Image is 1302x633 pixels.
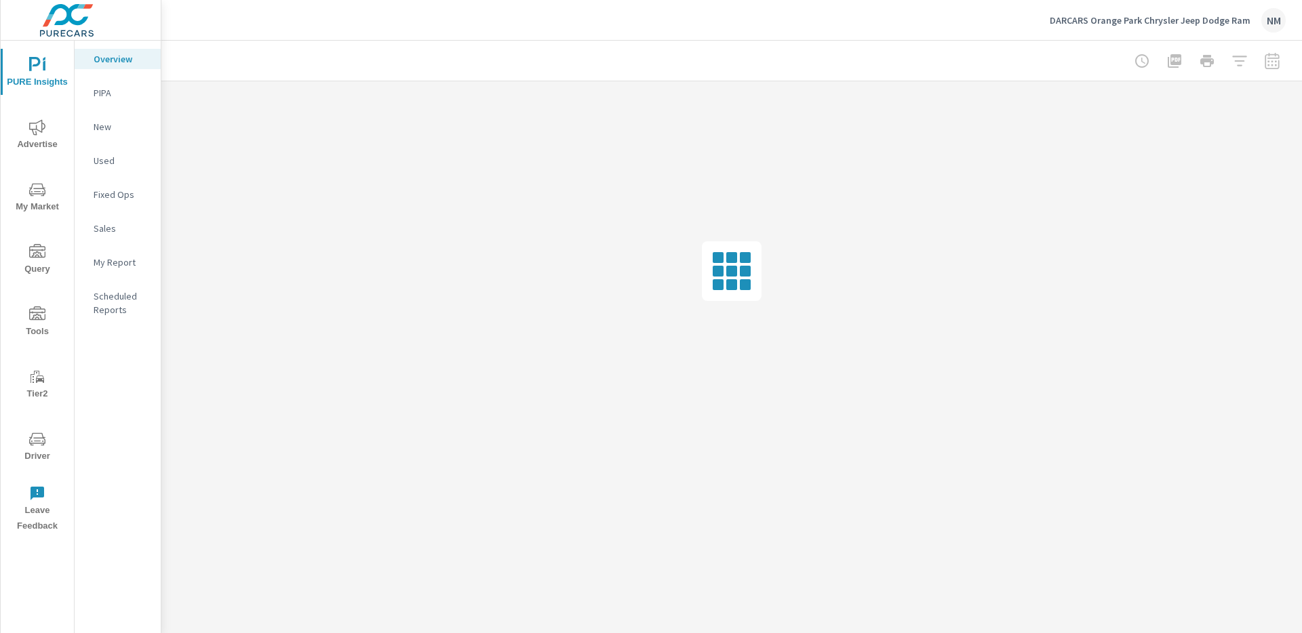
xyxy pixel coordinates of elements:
[5,244,70,277] span: Query
[94,86,150,100] p: PIPA
[5,431,70,464] span: Driver
[94,154,150,167] p: Used
[75,286,161,320] div: Scheduled Reports
[75,218,161,239] div: Sales
[94,120,150,134] p: New
[94,289,150,316] p: Scheduled Reports
[5,57,70,90] span: PURE Insights
[75,49,161,69] div: Overview
[94,188,150,201] p: Fixed Ops
[5,369,70,402] span: Tier2
[75,184,161,205] div: Fixed Ops
[94,222,150,235] p: Sales
[75,117,161,137] div: New
[5,119,70,152] span: Advertise
[75,252,161,272] div: My Report
[5,306,70,340] span: Tools
[94,256,150,269] p: My Report
[1050,14,1250,26] p: DARCARS Orange Park Chrysler Jeep Dodge Ram
[1261,8,1286,33] div: NM
[5,485,70,534] span: Leave Feedback
[75,83,161,103] div: PIPA
[94,52,150,66] p: Overview
[75,150,161,171] div: Used
[5,182,70,215] span: My Market
[1,41,74,539] div: nav menu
